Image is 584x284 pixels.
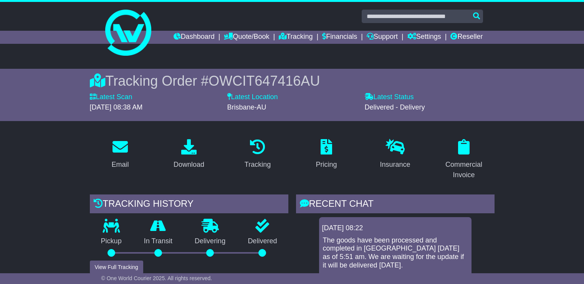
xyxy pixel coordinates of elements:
[90,103,143,111] span: [DATE] 08:38 AM
[240,136,276,173] a: Tracking
[365,103,425,111] span: Delivered - Delivery
[174,31,215,44] a: Dashboard
[90,73,495,89] div: Tracking Order #
[111,159,129,170] div: Email
[323,236,468,269] p: The goods have been processed and completed in [GEOGRAPHIC_DATA] [DATE] as of 5:51 am. We are wai...
[106,136,134,173] a: Email
[380,159,410,170] div: Insurance
[407,31,441,44] a: Settings
[90,194,288,215] div: Tracking history
[433,136,495,183] a: Commercial Invoice
[208,73,320,89] span: OWCIT647416AU
[224,31,269,44] a: Quote/Book
[245,159,271,170] div: Tracking
[133,237,184,246] p: In Transit
[450,31,483,44] a: Reseller
[365,93,414,101] label: Latest Status
[101,275,212,281] span: © One World Courier 2025. All rights reserved.
[90,93,132,101] label: Latest Scan
[322,31,357,44] a: Financials
[279,31,313,44] a: Tracking
[90,237,133,246] p: Pickup
[227,103,266,111] span: Brisbane-AU
[438,159,490,180] div: Commercial Invoice
[184,237,237,246] p: Delivering
[311,136,342,173] a: Pricing
[90,261,143,274] button: View Full Tracking
[375,136,415,173] a: Insurance
[316,159,337,170] div: Pricing
[227,93,278,101] label: Latest Location
[169,136,209,173] a: Download
[237,237,288,246] p: Delivered
[322,224,468,233] div: [DATE] 08:22
[296,194,495,215] div: RECENT CHAT
[367,31,398,44] a: Support
[174,159,204,170] div: Download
